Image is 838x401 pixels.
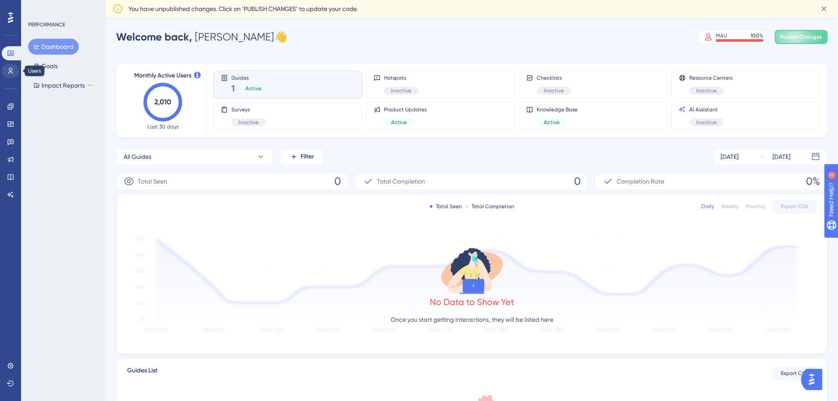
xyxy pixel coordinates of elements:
[772,199,816,213] button: Export CSV
[154,98,171,106] text: 2,010
[430,203,462,210] div: Total Seen
[116,30,287,44] div: [PERSON_NAME] 👋
[696,119,717,126] span: Inactive
[391,314,553,325] p: Once you start getting interactions, they will be listed here
[280,148,324,166] button: Filter
[746,203,765,210] div: Monthly
[334,174,341,188] span: 0
[21,2,55,13] span: Need Help?
[801,366,827,393] iframe: UserGuiding AI Assistant Launcher
[231,106,266,113] span: Surveys
[128,4,358,14] span: You have unpublished changes. Click on ‘PUBLISH CHANGES’ to update your code.
[465,203,514,210] div: Total Completion
[28,21,65,28] div: PERFORMANCE
[721,203,739,210] div: Weekly
[238,119,259,126] span: Inactive
[391,87,411,94] span: Inactive
[28,39,79,55] button: Dashboard
[87,83,95,88] div: BETA
[61,4,64,11] div: 3
[231,74,268,81] span: Guides
[537,106,578,113] span: Knowledge Base
[750,32,763,39] div: 100 %
[781,203,809,210] span: Export CSV
[134,70,191,81] span: Monthly Active Users
[124,151,151,162] span: All Guides
[806,174,820,188] span: 0%
[701,203,714,210] div: Daily
[689,106,724,113] span: AI Assistant
[384,74,418,81] span: Hotspots
[574,174,581,188] span: 0
[116,148,273,166] button: All Guides
[772,366,816,380] button: Export CSV
[780,33,822,40] span: Publish Changes
[116,30,192,43] span: Welcome back,
[147,123,179,130] span: Last 30 days
[772,151,790,162] div: [DATE]
[721,151,739,162] div: [DATE]
[231,82,235,95] span: 1
[430,296,514,308] div: No Data to Show Yet
[127,365,157,381] span: Guides List
[544,119,560,126] span: Active
[696,87,717,94] span: Inactive
[28,58,63,74] button: Goals
[138,176,167,187] span: Total Seen
[617,176,664,187] span: Completion Rate
[300,151,314,162] span: Filter
[537,74,571,81] span: Checklists
[391,119,407,126] span: Active
[775,30,827,44] button: Publish Changes
[544,87,564,94] span: Inactive
[245,85,261,92] span: Active
[781,370,809,377] span: Export CSV
[716,32,727,39] div: MAU
[377,176,425,187] span: Total Completion
[689,74,732,81] span: Resource Centers
[384,106,427,113] span: Product Updates
[28,77,100,93] button: Impact ReportsBETA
